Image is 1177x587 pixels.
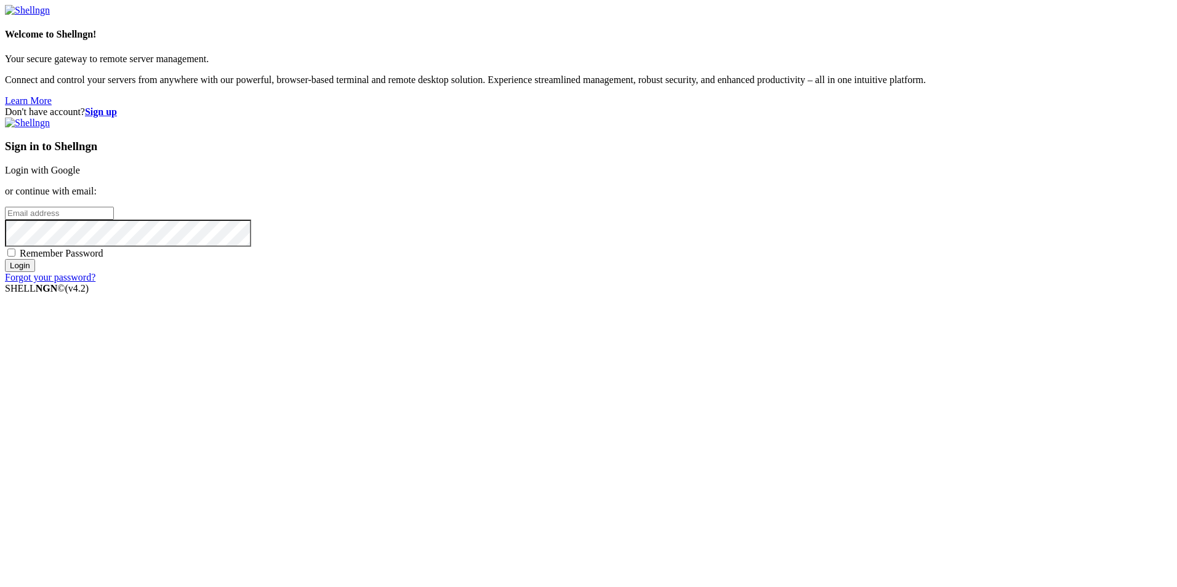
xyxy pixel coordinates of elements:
div: Don't have account? [5,106,1172,118]
b: NGN [36,283,58,293]
input: Remember Password [7,249,15,257]
p: Connect and control your servers from anywhere with our powerful, browser-based terminal and remo... [5,74,1172,86]
h3: Sign in to Shellngn [5,140,1172,153]
a: Sign up [85,106,117,117]
h4: Welcome to Shellngn! [5,29,1172,40]
span: 4.2.0 [65,283,89,293]
input: Email address [5,207,114,220]
span: Remember Password [20,248,103,258]
p: Your secure gateway to remote server management. [5,54,1172,65]
span: SHELL © [5,283,89,293]
a: Learn More [5,95,52,106]
a: Forgot your password? [5,272,95,282]
img: Shellngn [5,5,50,16]
p: or continue with email: [5,186,1172,197]
input: Login [5,259,35,272]
img: Shellngn [5,118,50,129]
a: Login with Google [5,165,80,175]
